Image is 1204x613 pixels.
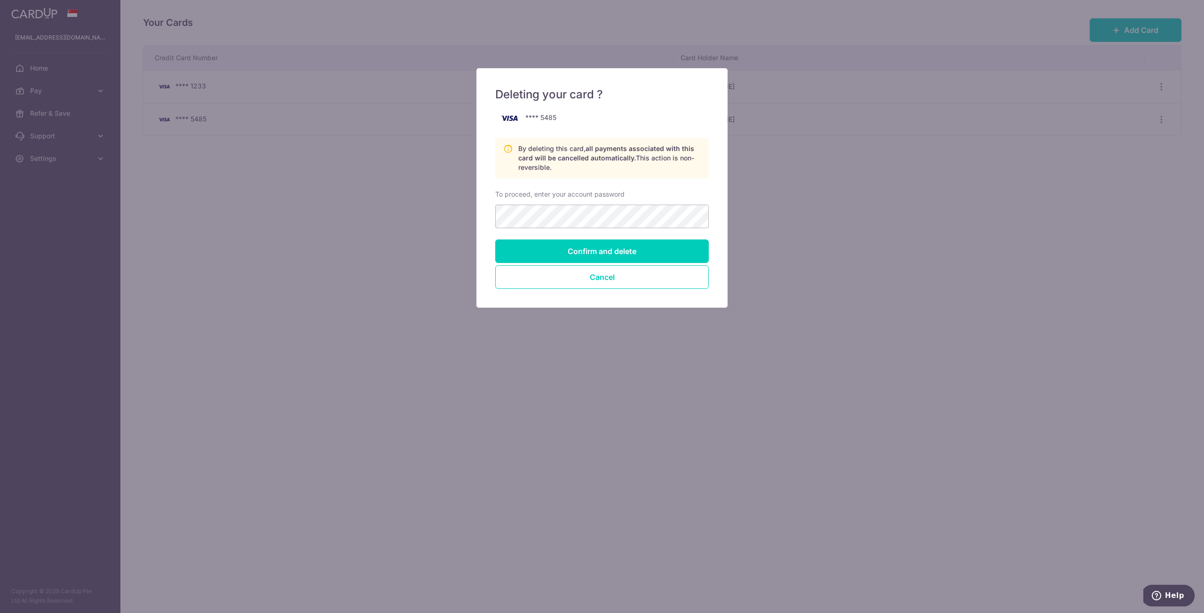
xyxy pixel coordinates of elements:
[495,87,709,102] h5: Deleting your card ?
[495,110,523,127] img: visa-761abec96037c8ab836742a37ff580f5eed1c99042f5b0e3b4741c5ac3fec333.png
[518,144,701,172] p: By deleting this card, This action is non-reversible.
[495,265,709,289] button: Close
[495,190,625,199] label: To proceed, enter your account password
[495,239,709,263] input: Confirm and delete
[22,7,41,15] span: Help
[518,144,694,162] span: all payments associated with this card will be cancelled automatically.
[1143,585,1195,608] iframe: Opens a widget where you can find more information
